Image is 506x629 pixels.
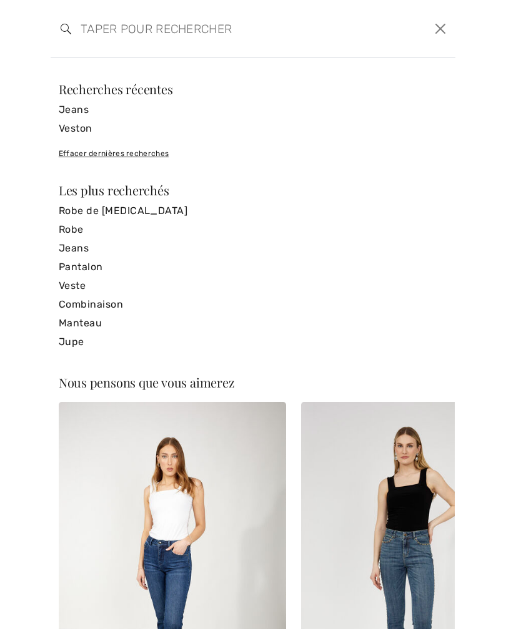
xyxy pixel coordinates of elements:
[59,314,447,333] a: Manteau
[59,258,447,276] a: Pantalon
[29,9,55,20] span: Chat
[59,202,447,220] a: Robe de [MEDICAL_DATA]
[59,295,447,314] a: Combinaison
[61,24,71,34] img: recherche
[59,148,447,159] div: Effacer dernières recherches
[59,184,447,197] div: Les plus recherchés
[59,100,447,119] a: Jeans
[59,276,447,295] a: Veste
[59,220,447,239] a: Robe
[59,239,447,258] a: Jeans
[59,119,447,138] a: Veston
[59,374,235,391] span: Nous pensons que vous aimerez
[431,19,450,39] button: Ferme
[71,10,349,47] input: TAPER POUR RECHERCHER
[59,83,447,95] div: Recherches récentes
[59,333,447,351] a: Jupe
